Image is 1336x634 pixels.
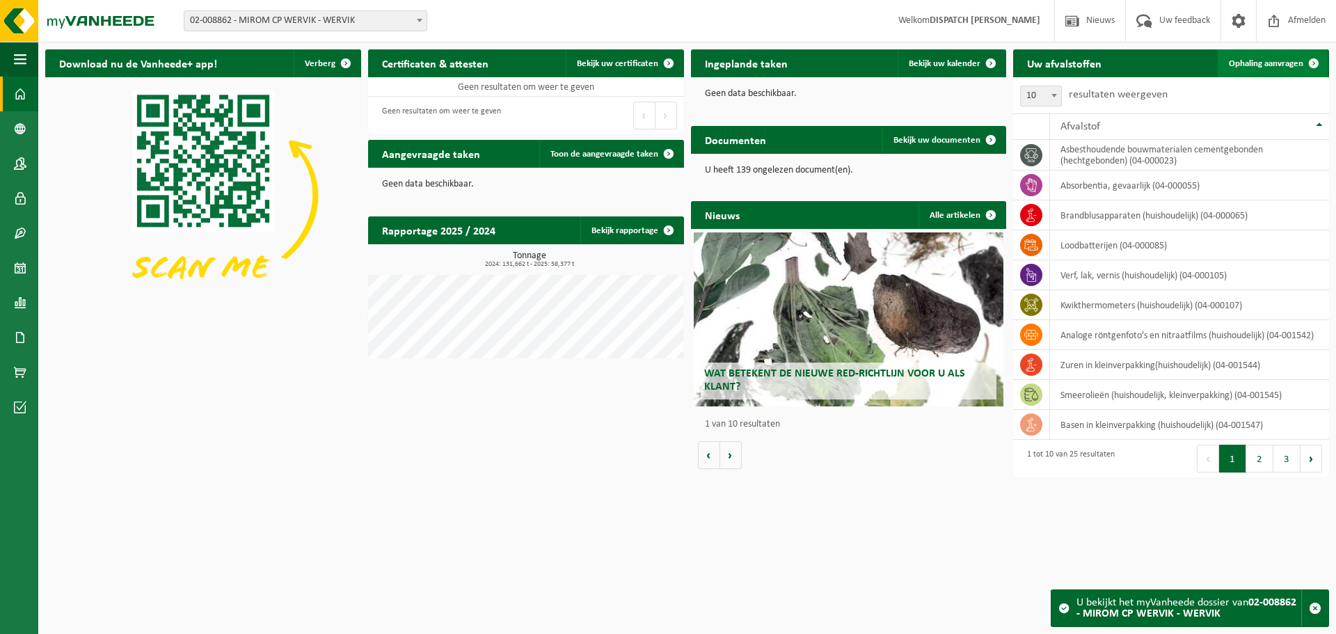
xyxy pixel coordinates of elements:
[705,166,993,175] p: U heeft 139 ongelezen document(en).
[566,49,683,77] a: Bekijk uw certificaten
[694,232,1003,406] a: Wat betekent de nieuwe RED-richtlijn voor u als klant?
[375,100,501,131] div: Geen resultaten om weer te geven
[1076,597,1296,619] strong: 02-008862 - MIROM CP WERVIK - WERVIK
[655,102,677,129] button: Next
[1050,260,1329,290] td: verf, lak, vernis (huishoudelijk) (04-000105)
[368,77,684,97] td: Geen resultaten om weer te geven
[691,126,780,153] h2: Documenten
[1301,445,1322,473] button: Next
[368,49,502,77] h2: Certificaten & attesten
[1020,443,1115,474] div: 1 tot 10 van 25 resultaten
[539,140,683,168] a: Toon de aangevraagde taken
[1060,121,1100,132] span: Afvalstof
[1050,320,1329,350] td: analoge röntgenfoto’s en nitraatfilms (huishoudelijk) (04-001542)
[1229,59,1303,68] span: Ophaling aanvragen
[930,15,1040,26] strong: DISPATCH [PERSON_NAME]
[1050,380,1329,410] td: smeerolieën (huishoudelijk, kleinverpakking) (04-001545)
[382,180,670,189] p: Geen data beschikbaar.
[1273,445,1301,473] button: 3
[1246,445,1273,473] button: 2
[1218,49,1328,77] a: Ophaling aanvragen
[1050,140,1329,171] td: asbesthoudende bouwmaterialen cementgebonden (hechtgebonden) (04-000023)
[882,126,1005,154] a: Bekijk uw documenten
[1021,86,1061,106] span: 10
[45,77,361,314] img: Download de VHEPlus App
[375,251,684,268] h3: Tonnage
[633,102,655,129] button: Previous
[720,441,742,469] button: Volgende
[305,59,335,68] span: Verberg
[704,368,965,393] span: Wat betekent de nieuwe RED-richtlijn voor u als klant?
[1076,590,1301,626] div: U bekijkt het myVanheede dossier van
[294,49,360,77] button: Verberg
[1050,200,1329,230] td: brandblusapparaten (huishoudelijk) (04-000065)
[909,59,980,68] span: Bekijk uw kalender
[691,49,802,77] h2: Ingeplande taken
[1050,230,1329,260] td: loodbatterijen (04-000085)
[698,441,720,469] button: Vorige
[1050,290,1329,320] td: kwikthermometers (huishoudelijk) (04-000107)
[705,420,1000,429] p: 1 van 10 resultaten
[1050,171,1329,200] td: absorbentia, gevaarlijk (04-000055)
[184,10,427,31] span: 02-008862 - MIROM CP WERVIK - WERVIK
[918,201,1005,229] a: Alle artikelen
[893,136,980,145] span: Bekijk uw documenten
[550,150,658,159] span: Toon de aangevraagde taken
[1069,89,1168,100] label: resultaten weergeven
[898,49,1005,77] a: Bekijk uw kalender
[580,216,683,244] a: Bekijk rapportage
[1050,410,1329,440] td: basen in kleinverpakking (huishoudelijk) (04-001547)
[1020,86,1062,106] span: 10
[1050,350,1329,380] td: zuren in kleinverpakking(huishoudelijk) (04-001544)
[1219,445,1246,473] button: 1
[1013,49,1115,77] h2: Uw afvalstoffen
[368,140,494,167] h2: Aangevraagde taken
[1197,445,1219,473] button: Previous
[368,216,509,244] h2: Rapportage 2025 / 2024
[705,89,993,99] p: Geen data beschikbaar.
[184,11,427,31] span: 02-008862 - MIROM CP WERVIK - WERVIK
[691,201,754,228] h2: Nieuws
[45,49,231,77] h2: Download nu de Vanheede+ app!
[375,261,684,268] span: 2024: 131,662 t - 2025: 58,377 t
[577,59,658,68] span: Bekijk uw certificaten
